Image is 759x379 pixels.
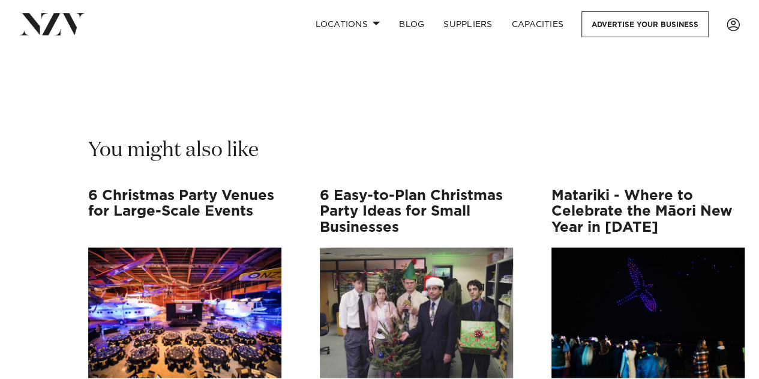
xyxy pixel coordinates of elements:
a: Capacities [502,11,574,37]
img: Matariki - Where to Celebrate the Māori New Year in 2025 [551,247,745,377]
h3: 6 Christmas Party Venues for Large-Scale Events [88,188,281,235]
h3: Matariki - Where to Celebrate the Māori New Year in [DATE] [551,188,745,235]
h2: You might also like [88,137,259,164]
img: nzv-logo.png [19,13,85,35]
h3: 6 Easy-to-Plan Christmas Party Ideas for Small Businesses [320,188,513,235]
img: 6 Easy-to-Plan Christmas Party Ideas for Small Businesses [320,247,513,377]
a: Locations [305,11,389,37]
a: Advertise your business [581,11,709,37]
a: BLOG [389,11,434,37]
img: 6 Christmas Party Venues for Large-Scale Events [88,247,281,377]
a: SUPPLIERS [434,11,502,37]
